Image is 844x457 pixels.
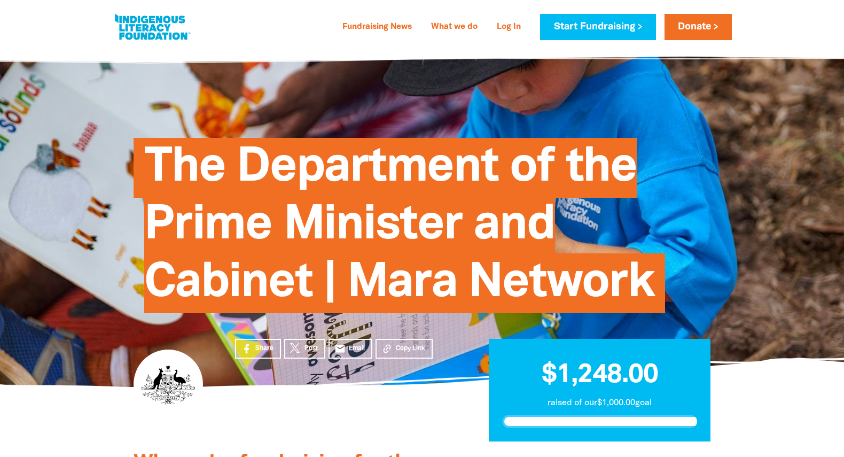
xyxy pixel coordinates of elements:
[502,397,697,409] p: raised of our $1,000.00 goal
[425,19,484,36] a: What we do
[284,339,325,359] a: Post
[334,343,346,354] i: email
[542,363,658,388] span: $1,248.00
[336,19,418,36] a: Fundraising News
[329,339,372,359] a: emailEmail
[540,14,655,40] a: Start Fundraising
[349,344,365,353] span: Email
[376,339,433,359] button: Copy Link
[144,146,654,313] span: The Department of the Prime Minister and Cabinet | Mara Network
[396,344,425,353] span: Copy Link
[665,14,732,40] a: Donate
[235,339,281,359] a: Share
[490,19,527,36] a: Log In
[255,344,273,353] span: Share
[304,344,318,353] span: Post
